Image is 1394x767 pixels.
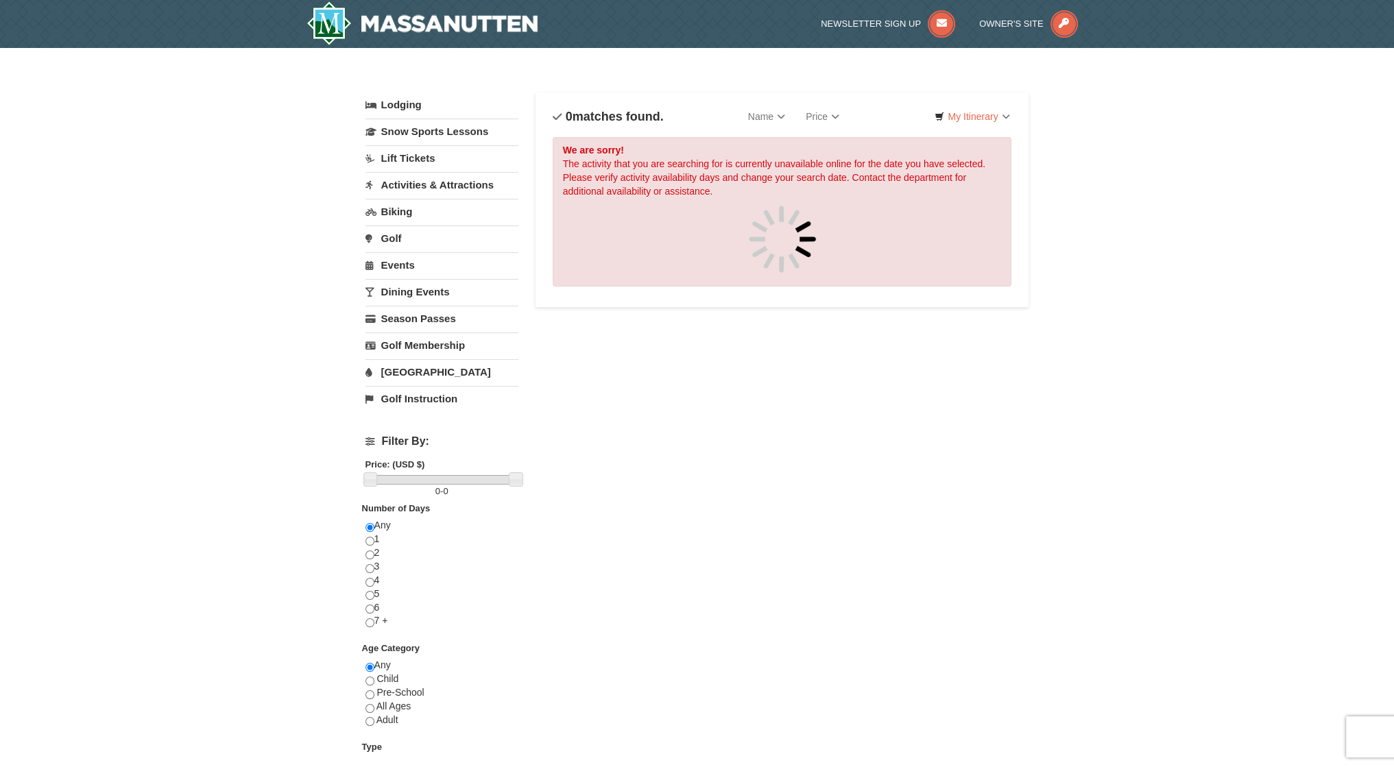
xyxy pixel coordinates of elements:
a: Lift Tickets [365,145,518,171]
a: Biking [365,199,518,224]
div: Any 1 2 3 4 5 6 7 + [365,519,518,642]
a: Snow Sports Lessons [365,119,518,144]
label: - [365,485,518,498]
span: Child [376,673,398,684]
img: Massanutten Resort Logo [307,1,538,45]
a: Golf [365,226,518,251]
strong: Age Category [362,643,420,653]
a: Name [738,103,795,130]
span: Owner's Site [979,19,1044,29]
span: All Ages [376,701,411,711]
span: Newsletter Sign Up [821,19,921,29]
a: Price [795,103,850,130]
div: The activity that you are searching for is currently unavailable online for the date you have sel... [553,137,1012,287]
a: Season Passes [365,306,518,331]
a: Massanutten Resort [307,1,538,45]
img: spinner.gif [748,205,817,273]
a: [GEOGRAPHIC_DATA] [365,359,518,385]
a: Dining Events [365,279,518,304]
a: Newsletter Sign Up [821,19,955,29]
a: Events [365,252,518,278]
span: 0 [443,486,448,496]
strong: Number of Days [362,503,431,513]
div: Any [365,659,518,740]
strong: We are sorry! [563,145,624,156]
strong: Type [362,742,382,752]
a: Owner's Site [979,19,1078,29]
a: Golf Membership [365,332,518,358]
span: Adult [376,714,398,725]
span: 0 [435,486,440,496]
span: Pre-School [376,687,424,698]
a: Golf Instruction [365,386,518,411]
a: Lodging [365,93,518,117]
strong: Price: (USD $) [365,459,425,470]
h4: matches found. [553,110,664,123]
span: 0 [566,110,573,123]
a: My Itinerary [926,106,1018,127]
a: Activities & Attractions [365,172,518,197]
h4: Filter By: [365,435,518,448]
